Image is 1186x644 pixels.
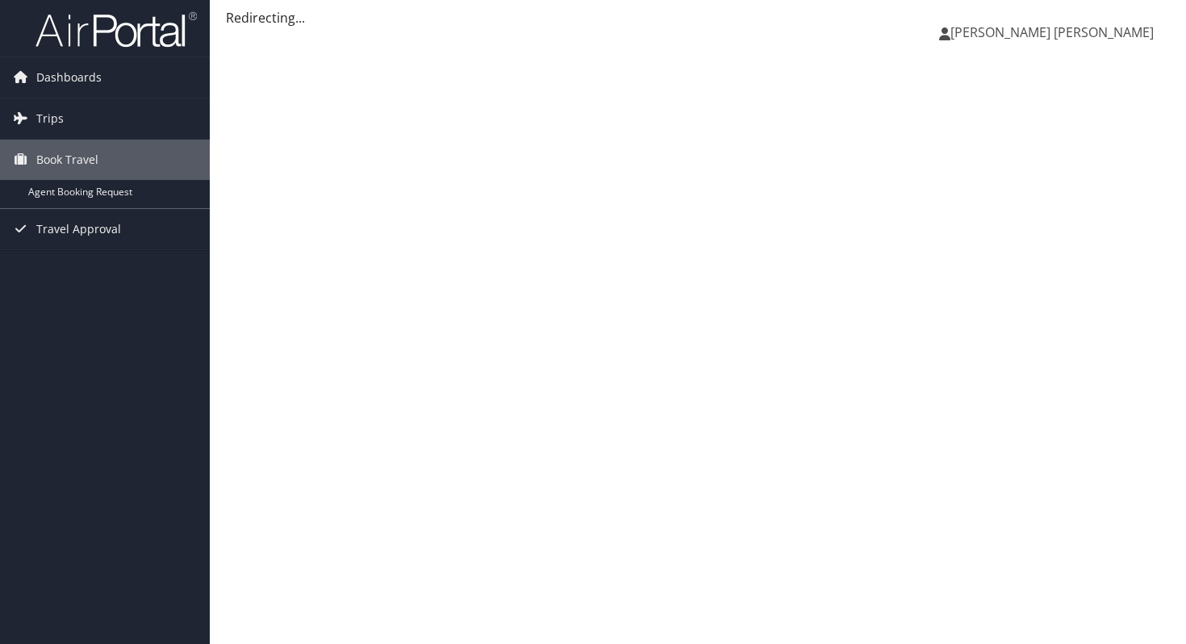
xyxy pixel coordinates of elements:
[939,8,1170,56] a: [PERSON_NAME] [PERSON_NAME]
[36,57,102,98] span: Dashboards
[36,140,98,180] span: Book Travel
[950,23,1154,41] span: [PERSON_NAME] [PERSON_NAME]
[36,98,64,139] span: Trips
[226,8,1170,27] div: Redirecting...
[36,209,121,249] span: Travel Approval
[35,10,197,48] img: airportal-logo.png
